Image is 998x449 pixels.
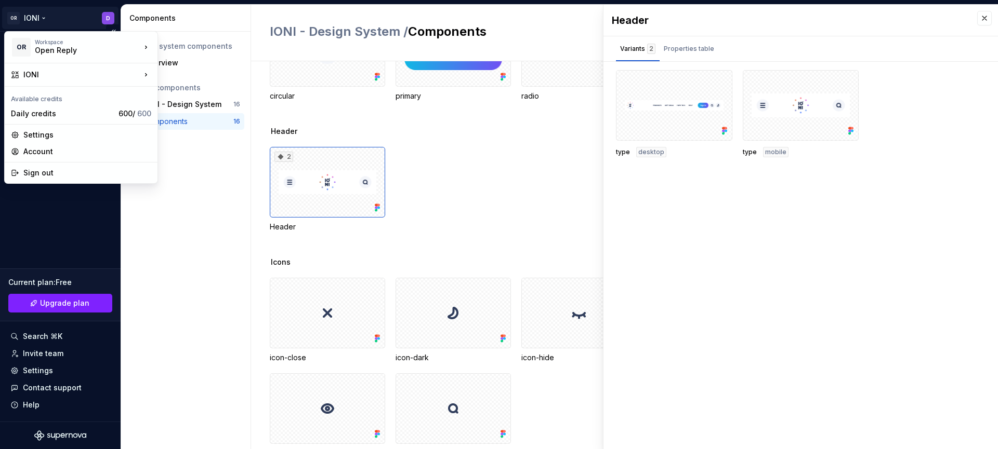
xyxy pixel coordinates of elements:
span: 600 [137,109,151,118]
div: Available credits [7,89,155,105]
div: OR [12,38,31,57]
div: Workspace [35,39,141,45]
div: Open Reply [35,45,123,56]
div: Daily credits [11,108,114,119]
span: 600 / [119,109,151,118]
div: Sign out [23,168,151,178]
div: Account [23,146,151,157]
div: IONI [23,70,141,80]
div: Settings [23,130,151,140]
